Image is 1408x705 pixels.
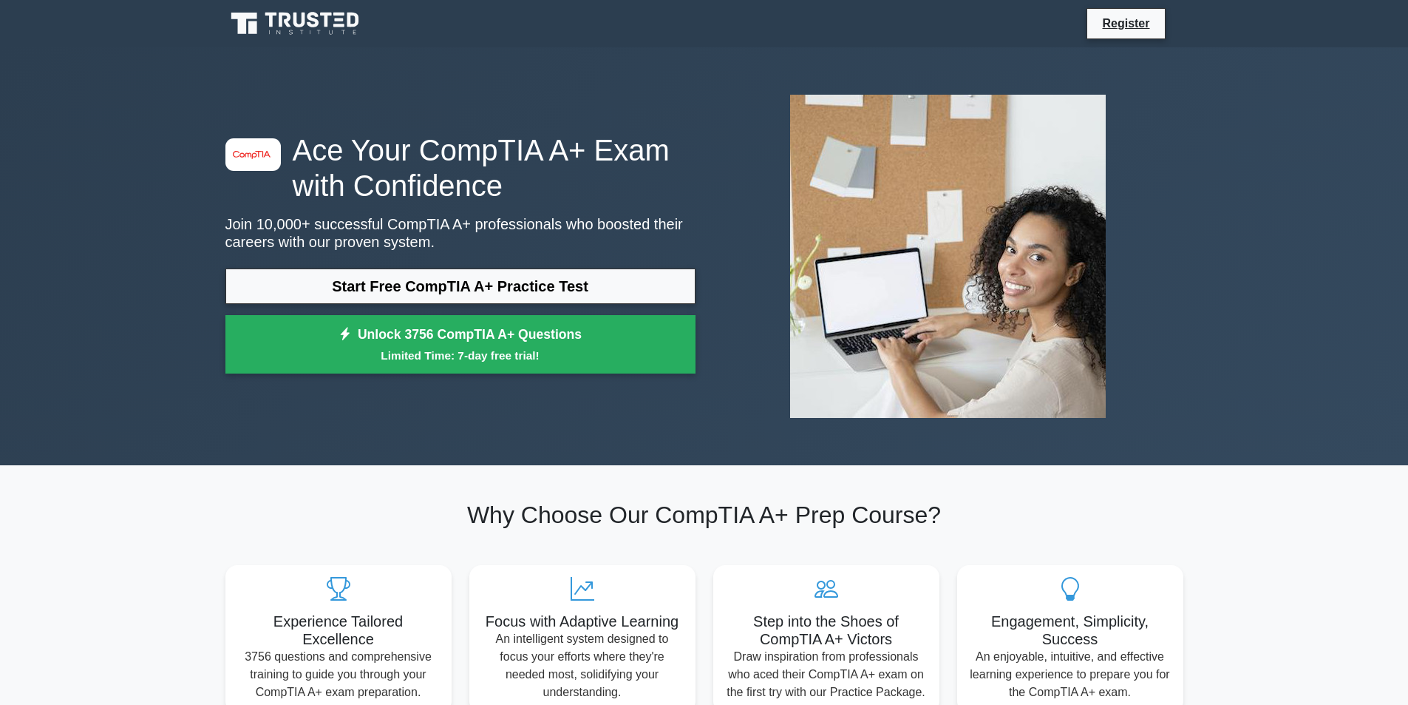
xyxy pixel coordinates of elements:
p: Join 10,000+ successful CompTIA A+ professionals who boosted their careers with our proven system. [225,215,696,251]
a: Unlock 3756 CompTIA A+ QuestionsLimited Time: 7-day free trial! [225,315,696,374]
a: Start Free CompTIA A+ Practice Test [225,269,696,304]
h5: Focus with Adaptive Learning [481,613,684,630]
p: 3756 questions and comprehensive training to guide you through your CompTIA A+ exam preparation. [237,648,440,701]
h5: Engagement, Simplicity, Success [969,613,1171,648]
p: An enjoyable, intuitive, and effective learning experience to prepare you for the CompTIA A+ exam. [969,648,1171,701]
p: Draw inspiration from professionals who aced their CompTIA A+ exam on the first try with our Prac... [725,648,928,701]
h5: Step into the Shoes of CompTIA A+ Victors [725,613,928,648]
h2: Why Choose Our CompTIA A+ Prep Course? [225,501,1183,529]
a: Register [1093,14,1158,33]
h5: Experience Tailored Excellence [237,613,440,648]
small: Limited Time: 7-day free trial! [244,347,677,364]
h1: Ace Your CompTIA A+ Exam with Confidence [225,132,696,203]
p: An intelligent system designed to focus your efforts where they're needed most, solidifying your ... [481,630,684,701]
